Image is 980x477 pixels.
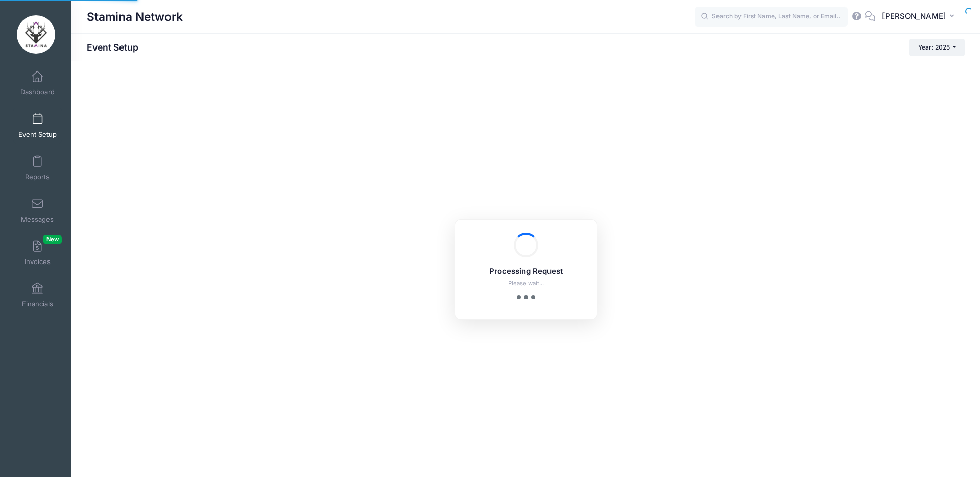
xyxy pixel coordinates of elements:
[13,193,62,228] a: Messages
[468,267,584,276] h5: Processing Request
[13,65,62,101] a: Dashboard
[695,7,848,27] input: Search by First Name, Last Name, or Email...
[468,279,584,288] p: Please wait...
[18,130,57,139] span: Event Setup
[20,88,55,97] span: Dashboard
[25,257,51,266] span: Invoices
[21,215,54,224] span: Messages
[13,150,62,186] a: Reports
[918,43,950,51] span: Year: 2025
[17,15,55,54] img: Stamina Network
[909,39,965,56] button: Year: 2025
[25,173,50,181] span: Reports
[882,11,946,22] span: [PERSON_NAME]
[13,235,62,271] a: InvoicesNew
[13,108,62,144] a: Event Setup
[22,300,53,308] span: Financials
[87,42,147,53] h1: Event Setup
[13,277,62,313] a: Financials
[875,5,965,29] button: [PERSON_NAME]
[87,5,183,29] h1: Stamina Network
[43,235,62,244] span: New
